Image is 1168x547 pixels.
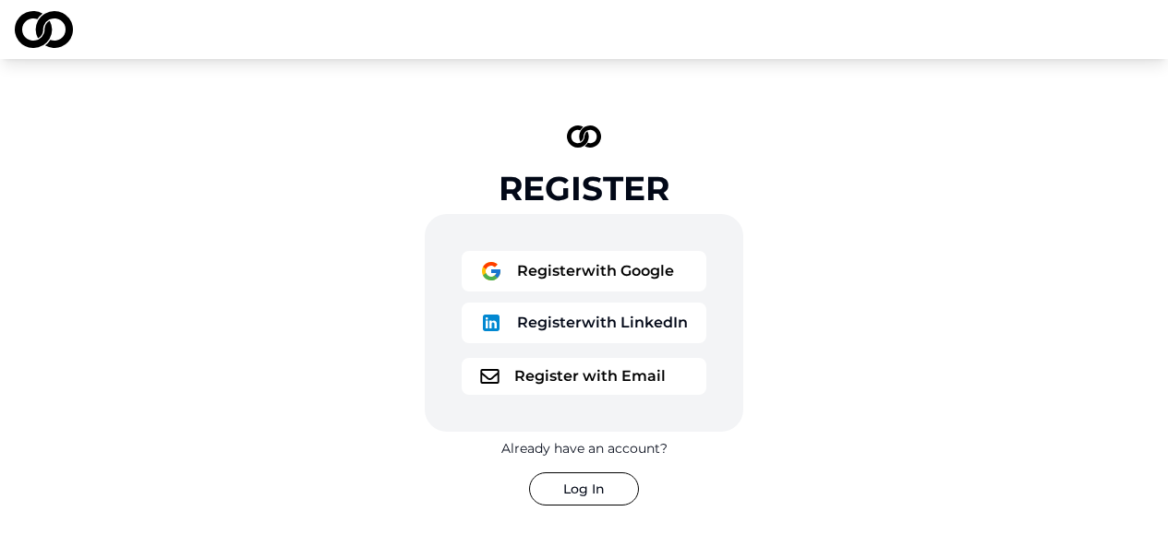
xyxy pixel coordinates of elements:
[529,472,639,505] button: Log In
[567,125,602,148] img: logo
[462,358,706,395] button: logoRegister with Email
[480,312,502,334] img: logo
[480,260,502,282] img: logo
[501,439,668,458] div: Already have an account?
[480,369,500,384] img: logo
[462,251,706,291] button: logoRegisterwith Google
[499,170,669,207] div: Register
[15,11,73,48] img: logo
[462,303,706,343] button: logoRegisterwith LinkedIn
